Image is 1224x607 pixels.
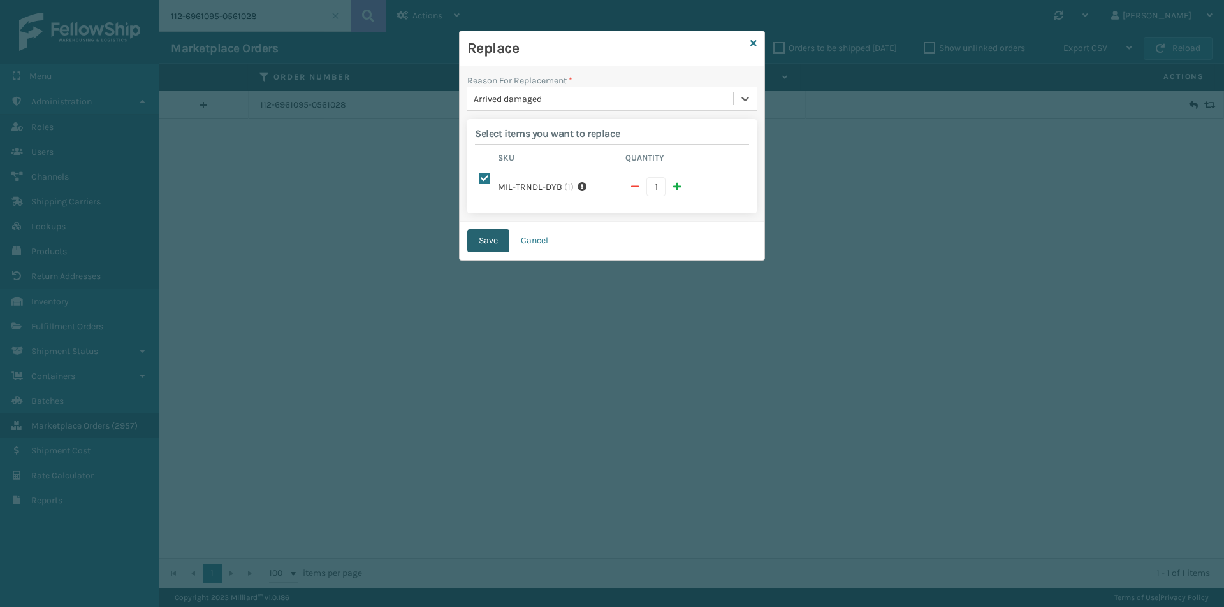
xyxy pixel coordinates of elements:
label: MIL-TRNDL-DYB [498,180,562,194]
h2: Select items you want to replace [475,127,749,140]
div: Arrived damaged [474,92,734,106]
label: Reason For Replacement [467,74,572,87]
button: Cancel [509,229,560,252]
th: Quantity [622,152,749,168]
button: Save [467,229,509,252]
th: Sku [494,152,622,168]
span: ( 1 ) [564,180,574,194]
h3: Replace [467,39,745,58]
